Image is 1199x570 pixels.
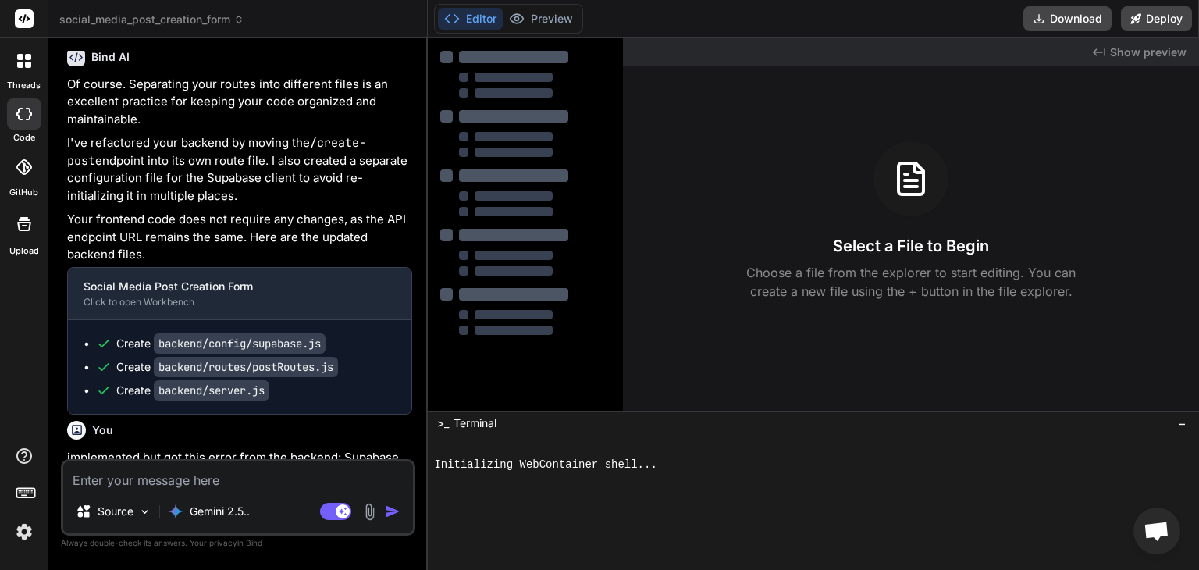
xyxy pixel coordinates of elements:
[361,503,379,521] img: attachment
[209,538,237,547] span: privacy
[154,380,269,401] code: backend/server.js
[1121,6,1192,31] button: Deploy
[736,263,1086,301] p: Choose a file from the explorer to start editing. You can create a new file using the + button in...
[168,504,183,519] img: Gemini 2.5 Pro
[833,235,989,257] h3: Select a File to Begin
[116,336,326,351] div: Create
[116,359,338,375] div: Create
[67,449,412,502] p: implemented but got this error from the backend: Supabase Storage Error: { statusCode: '403', err...
[385,504,400,519] img: icon
[9,186,38,199] label: GitHub
[1175,411,1190,436] button: −
[68,268,386,319] button: Social Media Post Creation FormClick to open Workbench
[84,296,370,308] div: Click to open Workbench
[1110,45,1187,60] span: Show preview
[13,131,35,144] label: code
[454,415,496,431] span: Terminal
[91,49,130,65] h6: Bind AI
[59,12,244,27] span: social_media_post_creation_form
[7,79,41,92] label: threads
[503,8,579,30] button: Preview
[84,279,370,294] div: Social Media Post Creation Form
[1133,508,1180,554] a: Open chat
[92,422,113,438] h6: You
[438,8,503,30] button: Editor
[61,536,415,550] p: Always double-check its answers. Your in Bind
[116,383,269,398] div: Create
[1023,6,1112,31] button: Download
[11,518,37,545] img: settings
[138,505,151,518] img: Pick Models
[437,415,449,431] span: >_
[190,504,250,519] p: Gemini 2.5..
[67,135,366,169] code: /create-post
[67,134,412,205] p: I've refactored your backend by moving the endpoint into its own route file. I also created a sep...
[154,357,338,377] code: backend/routes/postRoutes.js
[67,211,412,264] p: Your frontend code does not require any changes, as the API endpoint URL remains the same. Here a...
[1178,415,1187,431] span: −
[434,458,656,472] span: Initializing WebContainer shell...
[98,504,133,519] p: Source
[67,76,412,129] p: Of course. Separating your routes into different files is an excellent practice for keeping your ...
[9,244,39,258] label: Upload
[154,333,326,354] code: backend/config/supabase.js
